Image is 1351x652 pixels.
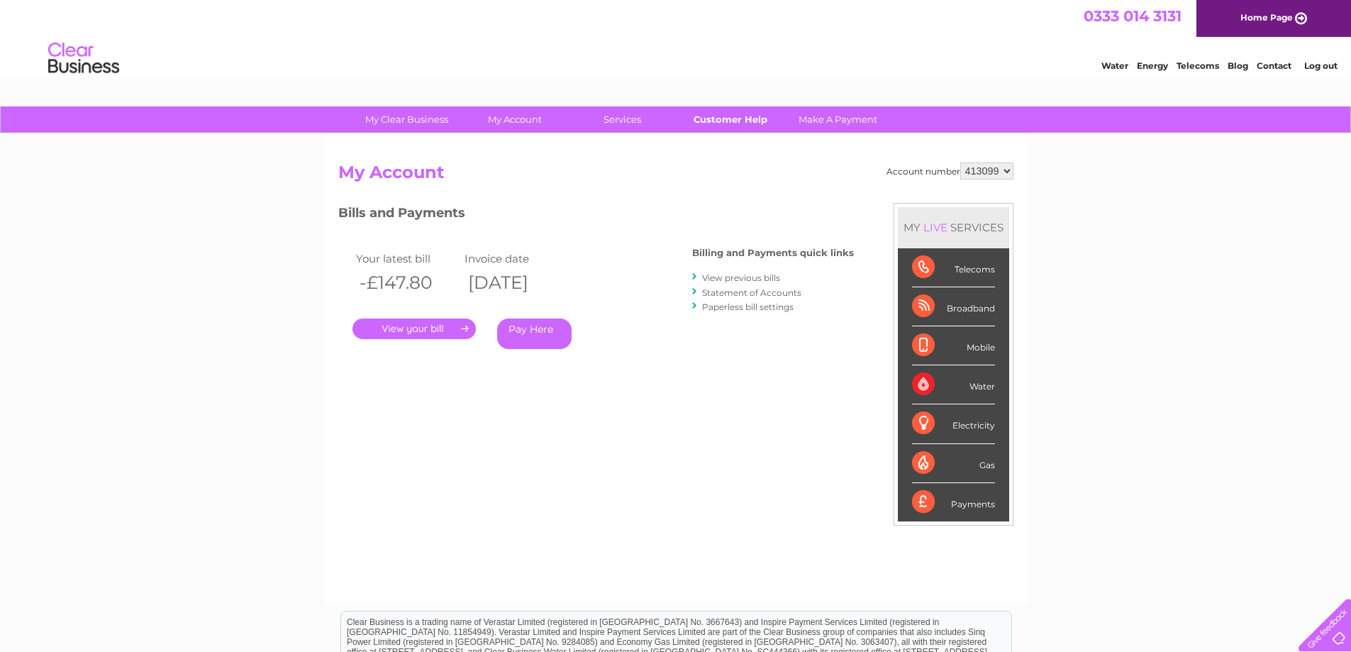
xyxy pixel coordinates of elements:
[1137,60,1168,71] a: Energy
[672,106,789,133] a: Customer Help
[352,268,462,297] th: -£147.80
[456,106,573,133] a: My Account
[912,404,995,443] div: Electricity
[352,249,462,268] td: Your latest bill
[898,207,1009,248] div: MY SERVICES
[348,106,465,133] a: My Clear Business
[461,268,570,297] th: [DATE]
[564,106,681,133] a: Services
[779,106,896,133] a: Make A Payment
[921,221,950,234] div: LIVE
[1257,60,1291,71] a: Contact
[702,272,780,283] a: View previous bills
[352,319,476,339] a: .
[1177,60,1219,71] a: Telecoms
[338,162,1013,189] h2: My Account
[1228,60,1248,71] a: Blog
[886,162,1013,179] div: Account number
[461,249,570,268] td: Invoice date
[912,483,995,521] div: Payments
[497,319,572,349] a: Pay Here
[1304,60,1338,71] a: Log out
[912,248,995,287] div: Telecoms
[702,302,794,312] a: Paperless bill settings
[48,37,120,80] img: logo.png
[338,203,854,228] h3: Bills and Payments
[1101,60,1128,71] a: Water
[912,287,995,326] div: Broadband
[1084,7,1182,25] a: 0333 014 3131
[702,287,801,298] a: Statement of Accounts
[912,444,995,483] div: Gas
[341,8,1011,69] div: Clear Business is a trading name of Verastar Limited (registered in [GEOGRAPHIC_DATA] No. 3667643...
[912,365,995,404] div: Water
[692,248,854,258] h4: Billing and Payments quick links
[912,326,995,365] div: Mobile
